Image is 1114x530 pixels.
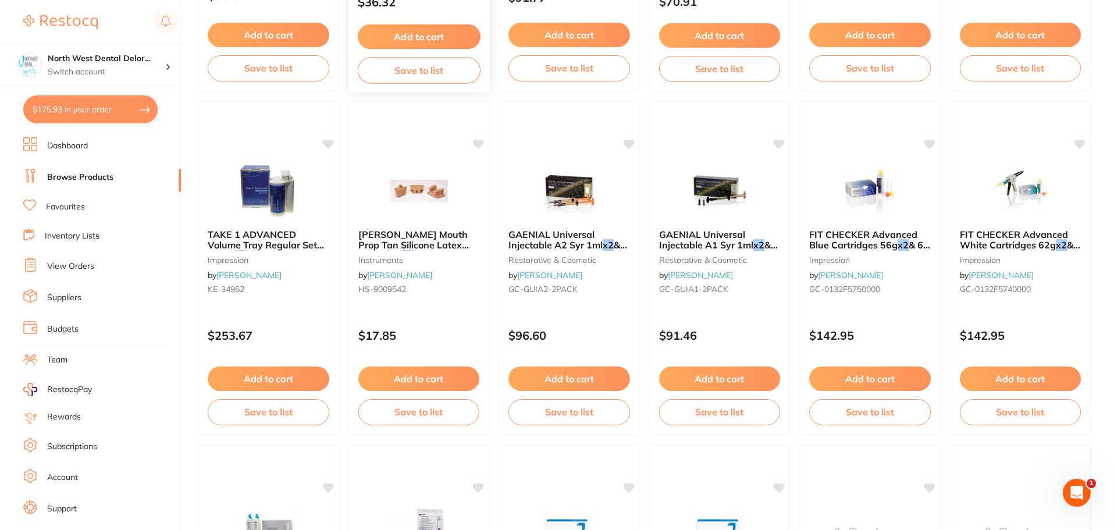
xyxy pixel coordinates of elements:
[659,255,781,265] small: restorative & cosmetic
[1063,479,1091,507] iframe: Intercom live chat
[753,239,764,251] em: x2
[247,250,287,262] span: cartridge
[23,95,158,123] button: $175.93 in your order
[508,329,630,342] p: $96.60
[809,399,931,425] button: Save to list
[508,367,630,391] button: Add to cart
[659,329,781,342] p: $91.46
[659,399,781,425] button: Save to list
[659,284,728,294] span: GC-GUIA1-2PACK
[47,503,77,515] a: Support
[403,250,414,262] em: x2
[358,284,406,294] span: HS-9009542
[208,23,329,47] button: Add to cart
[208,284,244,294] span: KE-34962
[1087,479,1096,488] span: 1
[898,239,909,251] em: x2
[517,270,582,280] a: [PERSON_NAME]
[832,162,907,220] img: FIT CHECKER Advanced Blue Cartridges 56g x2 & 6 Mix Tips
[983,162,1058,220] img: FIT CHECKER Advanced White Cartridges 62g x2 & 6 Mix Tips
[45,230,99,242] a: Inventory Lists
[23,383,37,396] img: RestocqPay
[960,23,1081,47] button: Add to cart
[47,323,79,335] a: Budgets
[960,229,1081,251] b: FIT CHECKER Advanced White Cartridges 62g x2 & 6 Mix Tips
[668,270,733,280] a: [PERSON_NAME]
[367,270,432,280] a: [PERSON_NAME]
[809,284,880,294] span: GC-0132F5750000
[23,15,98,29] img: Restocq Logo
[48,66,165,78] p: Switch account
[358,329,480,342] p: $17.85
[381,162,457,220] img: HENRY SCHEIN Mouth Prop Tan Silicone Latex free Adult x2
[358,255,480,265] small: instruments
[47,261,94,272] a: View Orders
[46,201,85,213] a: Favourites
[809,270,883,280] span: by
[208,229,329,251] b: TAKE 1 ADVANCED Volume Tray Regular Set 380ml x2 cartridge
[208,270,282,280] span: by
[508,229,603,251] span: GAENIAL Universal Injectable A2 Syr 1ml
[47,411,81,423] a: Rewards
[508,229,630,251] b: GAENIAL Universal Injectable A2 Syr 1ml x2 & 20 Disp tips
[508,284,578,294] span: GC-GUIA2-2PACK
[960,284,1031,294] span: GC-0132F5740000
[1056,239,1067,251] em: x2
[508,399,630,425] button: Save to list
[659,239,778,261] span: & 20 Disp tips
[47,292,81,304] a: Suppliers
[47,140,88,152] a: Dashboard
[18,54,41,77] img: North West Dental Deloraine
[358,399,480,425] button: Save to list
[809,255,931,265] small: impression
[809,23,931,47] button: Add to cart
[960,255,1081,265] small: impression
[23,9,98,35] a: Restocq Logo
[659,229,753,251] span: GAENIAL Universal Injectable A1 Syr 1ml
[960,229,1068,251] span: FIT CHECKER Advanced White Cartridges 62g
[230,162,306,220] img: TAKE 1 ADVANCED Volume Tray Regular Set 380ml x2 cartridge
[358,270,432,280] span: by
[960,367,1081,391] button: Add to cart
[23,383,92,396] a: RestocqPay
[809,367,931,391] button: Add to cart
[47,172,113,183] a: Browse Products
[603,239,614,251] em: x2
[682,162,757,220] img: GAENIAL Universal Injectable A1 Syr 1ml x2 & 20 Disp tips
[358,229,469,262] span: [PERSON_NAME] Mouth Prop Tan Silicone Latex free Adult
[960,55,1081,81] button: Save to list
[960,239,1080,261] span: & 6 Mix Tips
[809,229,931,251] b: FIT CHECKER Advanced Blue Cartridges 56g x2 & 6 Mix Tips
[960,329,1081,342] p: $142.95
[358,367,480,391] button: Add to cart
[208,329,329,342] p: $253.67
[216,270,282,280] a: [PERSON_NAME]
[508,239,627,261] span: & 20 Disp tips
[809,329,931,342] p: $142.95
[508,23,630,47] button: Add to cart
[208,55,329,81] button: Save to list
[809,55,931,81] button: Save to list
[357,24,480,49] button: Add to cart
[208,367,329,391] button: Add to cart
[969,270,1034,280] a: [PERSON_NAME]
[236,250,247,262] em: x2
[659,56,781,81] button: Save to list
[48,53,165,65] h4: North West Dental Deloraine
[208,399,329,425] button: Save to list
[659,23,781,48] button: Add to cart
[809,229,917,251] span: FIT CHECKER Advanced Blue Cartridges 56g
[818,270,883,280] a: [PERSON_NAME]
[208,255,329,265] small: impression
[47,472,78,483] a: Account
[208,229,324,262] span: TAKE 1 ADVANCED Volume Tray Regular Set 380ml
[659,229,781,251] b: GAENIAL Universal Injectable A1 Syr 1ml x2 & 20 Disp tips
[531,162,607,220] img: GAENIAL Universal Injectable A2 Syr 1ml x2 & 20 Disp tips
[47,441,97,453] a: Subscriptions
[809,239,930,261] span: & 6 Mix Tips
[960,270,1034,280] span: by
[508,270,582,280] span: by
[358,229,480,251] b: HENRY SCHEIN Mouth Prop Tan Silicone Latex free Adult x2
[357,57,480,83] button: Save to list
[508,255,630,265] small: restorative & cosmetic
